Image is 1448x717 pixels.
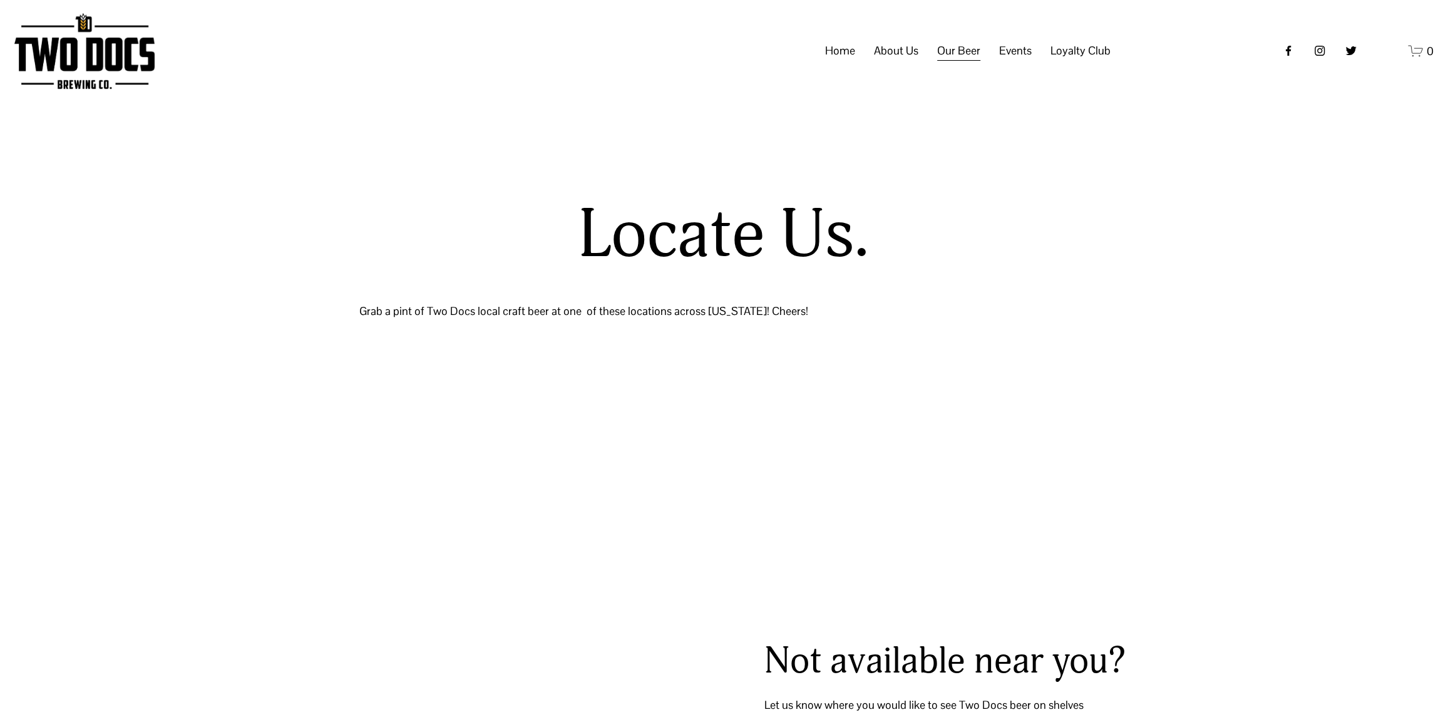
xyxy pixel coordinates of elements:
span: About Us [874,40,918,61]
a: Facebook [1282,44,1295,57]
span: Events [999,40,1032,61]
a: 0 items in cart [1408,43,1434,59]
span: Our Beer [937,40,980,61]
a: folder dropdown [999,39,1032,63]
a: instagram-unauth [1313,44,1326,57]
h1: Locate Us. [470,198,978,274]
img: Two Docs Brewing Co. [14,13,155,89]
h4: Not available near you? [764,643,1126,680]
a: twitter-unauth [1345,44,1357,57]
span: 0 [1427,44,1434,58]
a: folder dropdown [874,39,918,63]
p: Grab a pint of Two Docs local craft beer at one of these locations across [US_STATE]! Cheers! [359,301,1089,322]
a: folder dropdown [937,39,980,63]
span: Loyalty Club [1050,40,1111,61]
a: Home [825,39,855,63]
a: folder dropdown [1050,39,1111,63]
